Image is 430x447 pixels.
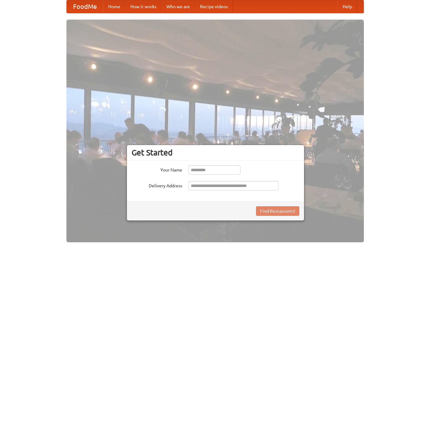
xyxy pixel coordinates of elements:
[161,0,195,13] a: Who we are
[67,0,103,13] a: FoodMe
[195,0,233,13] a: Recipe videos
[132,165,182,173] label: Your Name
[132,148,299,157] h3: Get Started
[338,0,357,13] a: Help
[132,181,182,189] label: Delivery Address
[125,0,161,13] a: How it works
[256,206,299,216] button: Find Restaurants!
[103,0,125,13] a: Home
